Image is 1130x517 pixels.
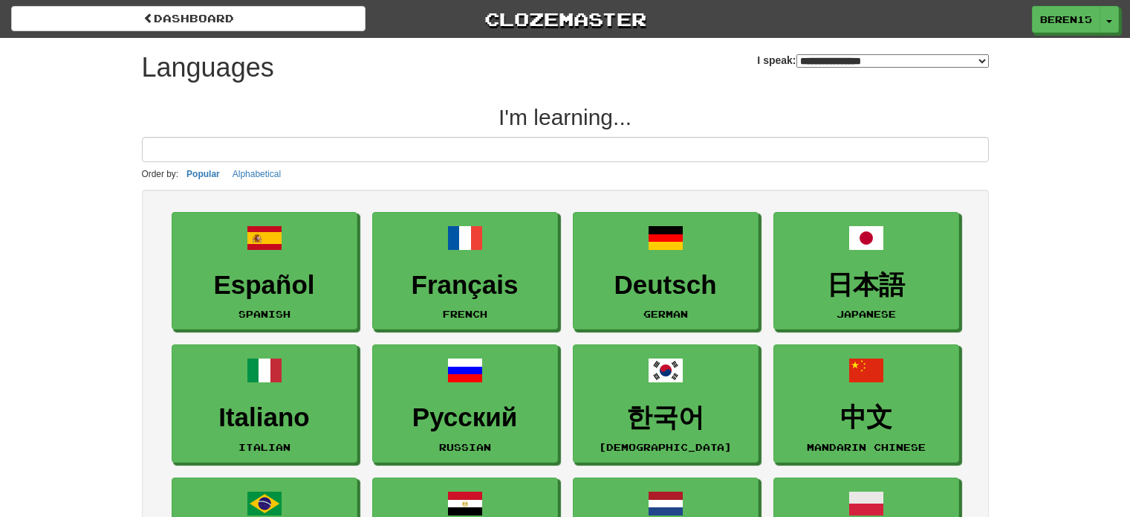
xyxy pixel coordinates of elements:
[573,344,759,463] a: 한국어[DEMOGRAPHIC_DATA]
[773,212,959,330] a: 日本語Japanese
[180,403,349,432] h3: Italiano
[782,403,951,432] h3: 中文
[1032,6,1100,33] a: beren15
[238,442,290,452] small: Italian
[807,442,926,452] small: Mandarin Chinese
[1040,13,1092,26] span: beren15
[172,212,357,330] a: EspañolSpanish
[837,309,896,319] small: Japanese
[142,105,989,129] h2: I'm learning...
[228,166,285,182] button: Alphabetical
[388,6,742,32] a: Clozemaster
[180,271,349,300] h3: Español
[757,53,988,68] label: I speak:
[372,212,558,330] a: FrançaisFrench
[643,309,688,319] small: German
[573,212,759,330] a: DeutschGerman
[581,271,750,300] h3: Deutsch
[380,271,550,300] h3: Français
[11,6,366,31] a: dashboard
[380,403,550,432] h3: Русский
[581,403,750,432] h3: 한국어
[182,166,224,182] button: Popular
[172,344,357,463] a: ItalianoItalian
[443,309,487,319] small: French
[142,53,274,83] h1: Languages
[599,442,732,452] small: [DEMOGRAPHIC_DATA]
[439,442,491,452] small: Russian
[372,344,558,463] a: РусскийRussian
[796,54,989,68] select: I speak:
[238,309,290,319] small: Spanish
[142,169,179,179] small: Order by:
[773,344,959,463] a: 中文Mandarin Chinese
[782,271,951,300] h3: 日本語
